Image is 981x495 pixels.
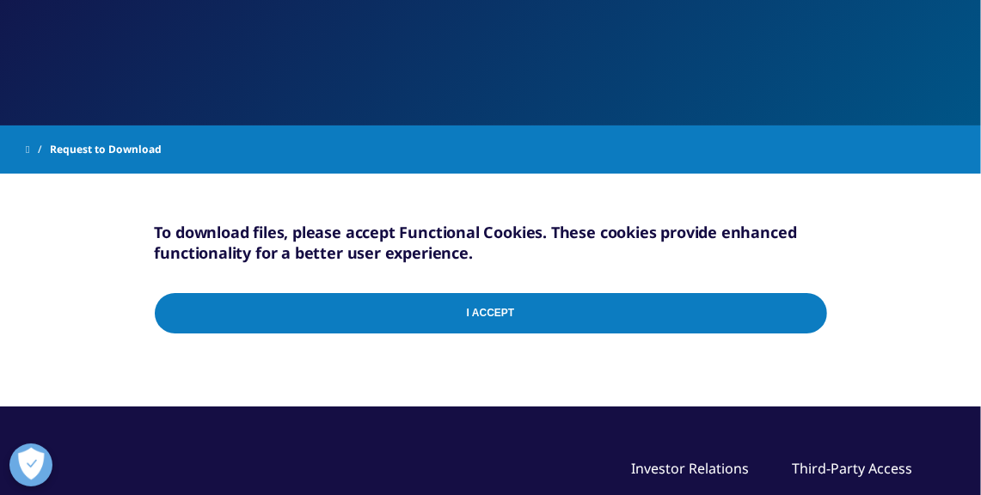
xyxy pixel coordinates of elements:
[155,293,827,333] input: I Accept
[9,443,52,486] button: Open Preferences
[155,222,827,263] h5: To download files, please accept Functional Cookies. These cookies provide enhanced functionality...
[50,134,162,165] span: Request to Download
[631,459,749,478] a: Investor Relations
[792,459,912,478] a: Third-Party Access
